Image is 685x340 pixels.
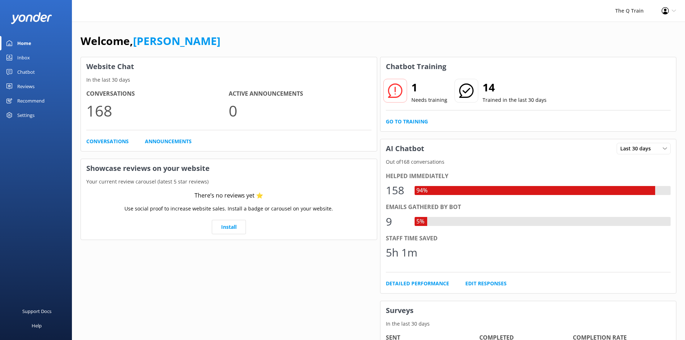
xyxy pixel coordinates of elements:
[212,220,246,234] a: Install
[32,318,42,333] div: Help
[386,203,671,212] div: Emails gathered by bot
[229,89,371,99] h4: Active Announcements
[17,65,35,79] div: Chatbot
[386,213,407,230] div: 9
[81,57,377,76] h3: Website Chat
[81,178,377,186] p: Your current review carousel (latest 5 star reviews)
[17,50,30,65] div: Inbox
[415,186,429,195] div: 94%
[380,57,452,76] h3: Chatbot Training
[81,32,220,50] h1: Welcome,
[386,234,671,243] div: Staff time saved
[81,159,377,178] h3: Showcase reviews on your website
[17,108,35,122] div: Settings
[229,99,371,123] p: 0
[17,79,35,94] div: Reviews
[380,320,676,328] p: In the last 30 days
[483,96,547,104] p: Trained in the last 30 days
[386,244,417,261] div: 5h 1m
[386,172,671,181] div: Helped immediately
[411,96,447,104] p: Needs training
[386,182,407,199] div: 158
[81,76,377,84] p: In the last 30 days
[86,99,229,123] p: 168
[380,301,676,320] h3: Surveys
[11,12,52,24] img: yonder-white-logo.png
[86,137,129,145] a: Conversations
[620,145,655,153] span: Last 30 days
[465,280,507,287] a: Edit Responses
[386,280,449,287] a: Detailed Performance
[386,118,428,126] a: Go to Training
[124,205,333,213] p: Use social proof to increase website sales. Install a badge or carousel on your website.
[411,79,447,96] h2: 1
[17,94,45,108] div: Recommend
[195,191,263,200] div: There’s no reviews yet ⭐
[415,217,426,226] div: 5%
[380,139,430,158] h3: AI Chatbot
[133,33,220,48] a: [PERSON_NAME]
[22,304,51,318] div: Support Docs
[86,89,229,99] h4: Conversations
[483,79,547,96] h2: 14
[380,158,676,166] p: Out of 168 conversations
[145,137,192,145] a: Announcements
[17,36,31,50] div: Home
